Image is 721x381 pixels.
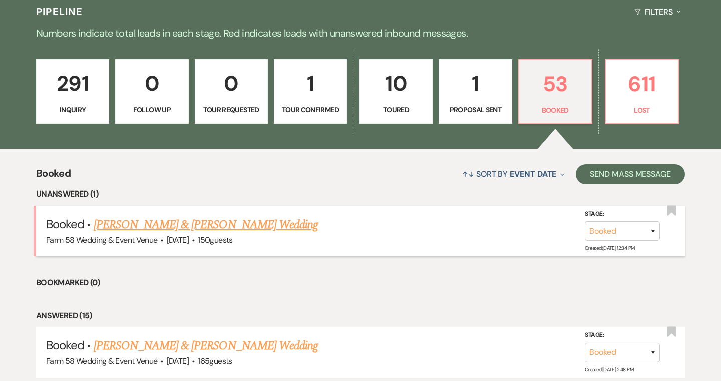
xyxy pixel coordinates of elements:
[518,59,592,124] a: 53Booked
[280,67,340,100] p: 1
[46,337,84,353] span: Booked
[36,309,685,322] li: Answered (15)
[43,67,103,100] p: 291
[359,59,433,124] a: 10Toured
[198,356,232,366] span: 165 guests
[525,67,585,101] p: 53
[525,105,585,116] p: Booked
[36,166,71,187] span: Booked
[122,104,182,115] p: Follow Up
[94,216,318,234] a: [PERSON_NAME] & [PERSON_NAME] Wedding
[198,235,232,245] span: 150 guests
[585,330,660,341] label: Stage:
[36,276,685,289] li: Bookmarked (0)
[43,104,103,115] p: Inquiry
[115,59,188,124] a: 0Follow Up
[576,164,685,184] button: Send Mass Message
[195,59,268,124] a: 0Tour Requested
[46,356,157,366] span: Farm 58 Wedding & Event Venue
[585,245,634,251] span: Created: [DATE] 12:34 PM
[612,105,672,116] p: Lost
[122,67,182,100] p: 0
[274,59,347,124] a: 1Tour Confirmed
[167,235,189,245] span: [DATE]
[36,187,685,201] li: Unanswered (1)
[439,59,512,124] a: 1Proposal Sent
[366,67,426,100] p: 10
[612,67,672,101] p: 611
[510,169,556,179] span: Event Date
[458,161,568,187] button: Sort By Event Date
[46,235,157,245] span: Farm 58 Wedding & Event Venue
[36,5,83,19] h3: Pipeline
[201,104,261,115] p: Tour Requested
[585,209,660,220] label: Stage:
[605,59,679,124] a: 611Lost
[167,356,189,366] span: [DATE]
[280,104,340,115] p: Tour Confirmed
[366,104,426,115] p: Toured
[462,169,474,179] span: ↑↓
[585,366,633,373] span: Created: [DATE] 2:48 PM
[36,59,109,124] a: 291Inquiry
[46,216,84,232] span: Booked
[445,104,505,115] p: Proposal Sent
[445,67,505,100] p: 1
[94,337,318,355] a: [PERSON_NAME] & [PERSON_NAME] Wedding
[201,67,261,100] p: 0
